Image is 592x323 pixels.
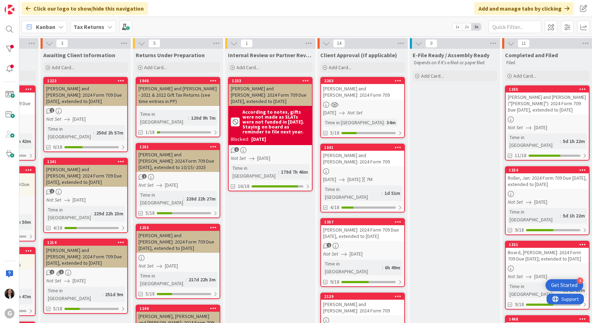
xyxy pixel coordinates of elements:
[138,110,188,126] div: Time in [GEOGRAPHIC_DATA]
[136,231,220,253] div: [PERSON_NAME] and [PERSON_NAME]: 2024 Form 709 Due [DATE], extended to [DATE]
[324,145,404,150] div: 1841
[421,73,444,79] span: Add Card...
[146,290,155,298] span: 5/18
[231,164,278,180] div: Time in [GEOGRAPHIC_DATA]
[506,86,589,92] div: 1265
[561,212,587,220] div: 5d 1h 22m
[136,225,220,231] div: 1256
[136,305,220,312] div: 1240
[5,5,14,14] img: Visit kanbanzone.com
[44,158,127,187] div: 1241[PERSON_NAME] and [PERSON_NAME]: 2024 Form 709 Due [DATE], extended to [DATE]
[545,279,583,291] div: Open Get Started checklist, remaining modules: 4
[231,136,249,143] div: Blocked:
[15,1,32,10] span: Support
[231,155,246,161] i: Not Set
[146,209,155,217] span: 5/18
[50,189,54,193] span: 1
[320,52,397,59] span: Client Approval (If applicable)
[347,109,363,116] i: Not Set
[44,239,127,268] div: 1214[PERSON_NAME] and [PERSON_NAME]: 2024 Form 709 Due [DATE], extended to [DATE]
[321,225,404,241] div: [PERSON_NAME]: 2024 Form 709 Due [DATE], extended to [DATE]
[324,78,404,83] div: 2263
[327,243,331,247] span: 1
[50,270,54,274] span: 1
[234,147,239,152] span: 1
[7,137,33,145] div: 6d 4h 42m
[515,226,524,234] span: 9/18
[509,168,589,173] div: 1254
[5,309,14,318] div: G
[93,129,94,137] span: :
[506,167,589,173] div: 1254
[46,125,93,140] div: Time in [GEOGRAPHIC_DATA]
[506,248,589,263] div: Board, [PERSON_NAME]: 2024 Form 709 Due [DATE]; extended to [DATE]
[508,282,560,298] div: Time in [GEOGRAPHIC_DATA]
[21,2,148,15] div: Click our logo to show/hide this navigation
[103,291,125,298] div: 251d 9m
[136,84,220,106] div: [PERSON_NAME] and [PERSON_NAME] - 2021 & 2022 Gift Tax Returns (see time entries in PP)
[321,151,404,166] div: [PERSON_NAME] and [PERSON_NAME]: 2024 Form 709
[73,196,86,204] span: [DATE]
[488,20,541,33] input: Quick Filter...
[506,173,589,189] div: Roller, Jan: 2024 Form 709 Due [DATE], extended to [DATE]
[238,183,249,190] span: 16/18
[321,78,404,84] div: 2263
[73,115,86,123] span: [DATE]
[148,39,160,48] span: 5
[278,168,279,176] span: :
[321,300,404,315] div: [PERSON_NAME] and [PERSON_NAME]: 2024 Form 709
[330,204,339,211] span: 4/18
[474,2,574,15] div: Add and manage tabs by clicking
[184,195,217,203] div: 228d 22h 27m
[50,108,54,113] span: 1
[561,137,587,145] div: 5d 1h 22m
[508,133,560,149] div: Time in [GEOGRAPHIC_DATA]
[242,109,310,134] b: According to notes, gifts were not made as SLATs were not funded in [DATE]. Staying on board as r...
[138,263,154,269] i: Not Set
[323,176,336,183] span: [DATE]
[146,128,155,136] span: 1/18
[508,208,560,223] div: Time in [GEOGRAPHIC_DATA]
[321,84,404,100] div: [PERSON_NAME] and [PERSON_NAME]: 2024 Form 709
[140,225,220,230] div: 1256
[138,272,186,287] div: Time in [GEOGRAPHIC_DATA]
[136,225,220,253] div: 1256[PERSON_NAME] and [PERSON_NAME]: 2024 Form 709 Due [DATE], extended to [DATE]
[53,224,62,232] span: 4/18
[138,191,183,207] div: Time in [GEOGRAPHIC_DATA]
[471,23,481,30] span: 3x
[144,64,167,71] span: Add Card...
[44,84,127,106] div: [PERSON_NAME] and [PERSON_NAME]: 2024 Form 709 Due [DATE], extended to [DATE]
[321,78,404,100] div: 2263[PERSON_NAME] and [PERSON_NAME]: 2024 Form 709
[508,124,523,131] i: Not Set
[136,144,220,172] div: 1261[PERSON_NAME] and [PERSON_NAME]: 2024 Form 709 Due [DATE], extended to 10/15/-2025
[560,137,561,145] span: :
[425,39,437,48] span: 0
[136,144,220,150] div: 1261
[46,287,102,302] div: Time in [GEOGRAPHIC_DATA]
[251,136,266,143] div: [DATE]
[506,92,589,114] div: [PERSON_NAME] and [PERSON_NAME] ("[PERSON_NAME]"): 2024 Form 709 Due [DATE], extended to [DATE]
[44,165,127,187] div: [PERSON_NAME] and [PERSON_NAME]: 2024 Form 709 Due [DATE], extended to [DATE]
[53,305,62,312] span: 5/18
[241,39,253,48] span: 1
[506,167,589,189] div: 1254Roller, Jan: 2024 Form 709 Due [DATE], extended to [DATE]
[383,264,402,271] div: 6h 49m
[142,174,147,179] span: 1
[138,182,154,188] i: Not Set
[323,260,382,275] div: Time in [GEOGRAPHIC_DATA]
[383,189,402,197] div: 1d 51m
[506,241,589,248] div: 1331
[183,195,184,203] span: :
[509,317,589,322] div: 1468
[44,78,127,84] div: 1223
[506,241,589,263] div: 1331Board, [PERSON_NAME]: 2024 Form 709 Due [DATE]; extended to [DATE]
[56,39,68,48] span: 3
[506,60,588,66] p: Filed
[5,289,14,299] img: AM
[414,60,496,66] p: Depends on if it's e-filed or paper filed
[52,64,74,71] span: Add Card...
[323,185,382,201] div: Time in [GEOGRAPHIC_DATA]
[229,84,312,106] div: [PERSON_NAME] and [PERSON_NAME]: 2024 Form 709 Due [DATE], extended to [DATE]
[385,119,397,126] div: 34m
[324,294,404,299] div: 2129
